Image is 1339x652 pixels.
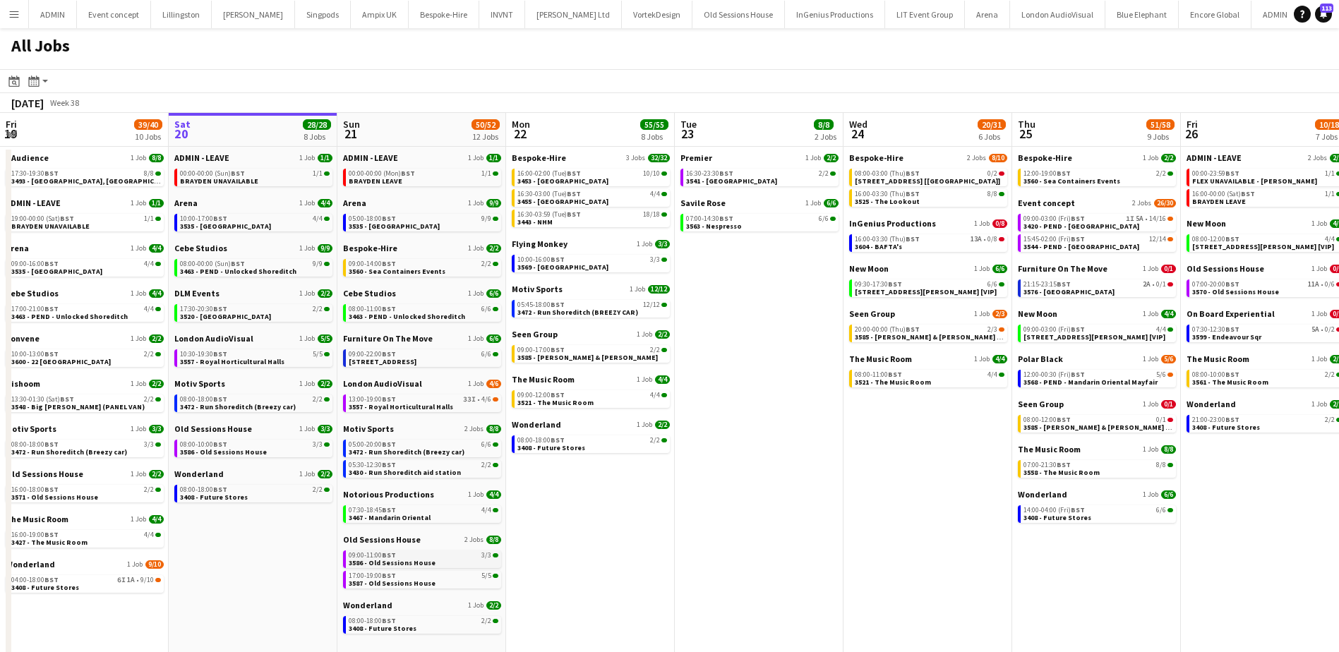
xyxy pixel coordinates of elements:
[468,199,484,207] span: 1 Job
[468,289,484,298] span: 1 Job
[313,170,323,177] span: 1/1
[468,244,484,253] span: 1 Job
[1320,4,1333,13] span: 113
[149,199,164,207] span: 1/1
[1143,281,1151,288] span: 2A
[174,152,229,163] span: ADMIN - LEAVE
[517,169,667,185] a: 16:00-02:00 (Tue)BST10/103453 - [GEOGRAPHIC_DATA]
[517,189,667,205] a: 16:30-03:00 (Tue)BST4/43455 - [GEOGRAPHIC_DATA]
[343,243,501,288] div: Bespoke-Hire1 Job2/209:00-14:00BST2/23560 - Sea Containers Events
[1071,234,1085,243] span: BST
[479,1,525,28] button: INVNT
[512,152,670,163] a: Bespoke-Hire3 Jobs32/32
[6,198,61,208] span: ADMIN - LEAVE
[1018,263,1176,274] a: Furniture On The Move1 Job0/1
[517,256,565,263] span: 10:00-16:00
[1023,170,1071,177] span: 12:00-19:00
[992,265,1007,273] span: 6/6
[1023,222,1139,231] span: 3420 - PEND - Royal Opera House
[6,288,59,298] span: Cebe Studios
[1057,279,1071,289] span: BST
[630,285,645,294] span: 1 Job
[680,152,839,198] div: Premier1 Job2/216:30-23:30BST2/23541 - [GEOGRAPHIC_DATA]
[1057,169,1071,178] span: BST
[1018,152,1176,198] div: Bespoke-Hire1 Job2/212:00-19:00BST2/23560 - Sea Containers Events
[567,189,581,198] span: BST
[349,259,498,275] a: 09:00-14:00BST2/23560 - Sea Containers Events
[313,215,323,222] span: 4/4
[1143,154,1158,162] span: 1 Job
[180,214,330,230] a: 10:00-17:00BST4/43535 - [GEOGRAPHIC_DATA]
[1154,199,1176,207] span: 26/30
[1161,154,1176,162] span: 2/2
[180,267,296,276] span: 3463 - PEND - Unlocked Shoreditch
[987,191,997,198] span: 8/8
[382,214,396,223] span: BST
[849,218,1007,263] div: InGenius Productions1 Job0/816:00-03:30 (Thu)BST13A•0/83604 - BAFTA's
[824,154,839,162] span: 2/2
[1023,176,1120,186] span: 3560 - Sea Containers Events
[517,301,565,308] span: 05:45-18:00
[1192,197,1246,206] span: BRAYDEN LEAVE
[1192,236,1239,243] span: 08:00-12:00
[343,243,501,253] a: Bespoke-Hire1 Job2/2
[1023,279,1173,296] a: 21:15-23:15BST2A•0/13576 - [GEOGRAPHIC_DATA]
[849,218,1007,229] a: InGenius Productions1 Job0/8
[643,301,660,308] span: 12/12
[29,1,77,28] button: ADMIN
[174,243,332,288] div: Cebe Studios1 Job9/908:00-00:00 (Sun)BST9/93463 - PEND - Unlocked Shoreditch
[805,154,821,162] span: 1 Job
[650,256,660,263] span: 3/3
[131,244,146,253] span: 1 Job
[971,236,982,243] span: 13A
[1192,287,1279,296] span: 3570 - Old Sessions House
[149,244,164,253] span: 4/4
[343,152,398,163] span: ADMIN - LEAVE
[1325,191,1335,198] span: 1/1
[512,284,563,294] span: Motiv Sports
[343,152,501,198] div: ADMIN - LEAVE1 Job1/100:00-00:00 (Mon)BST1/1BRAYDEN LEAVE
[11,169,161,185] a: 17:30-19:30BST8/83493 - [GEOGRAPHIC_DATA], [GEOGRAPHIC_DATA]
[906,189,920,198] span: BST
[1192,281,1239,288] span: 07:00-20:00
[622,1,692,28] button: VortekDesign
[486,199,501,207] span: 9/9
[318,289,332,298] span: 2/2
[1308,154,1327,162] span: 2 Jobs
[650,191,660,198] span: 4/4
[1023,242,1139,251] span: 3544 - PEND - Somerset House
[987,236,997,243] span: 0/8
[1325,281,1335,288] span: 0/6
[517,300,667,316] a: 05:45-18:00BST12/123472 - Run Shoreditch (BREEZY CAR)
[1018,263,1107,274] span: Furniture On The Move
[1225,234,1239,243] span: BST
[349,222,440,231] span: 3535 - Shoreditch Park
[349,267,445,276] span: 3560 - Sea Containers Events
[1105,1,1179,28] button: Blue Elephant
[974,265,990,273] span: 1 Job
[680,152,712,163] span: Premier
[648,285,670,294] span: 12/12
[855,197,920,206] span: 3525 - The Lookout
[855,236,920,243] span: 16:00-03:30 (Thu)
[481,215,491,222] span: 9/9
[1187,263,1264,274] span: Old Sessions House
[343,198,501,243] div: Arena1 Job9/905:00-18:00BST9/93535 - [GEOGRAPHIC_DATA]
[11,170,59,177] span: 17:30-19:30
[44,304,59,313] span: BST
[967,154,986,162] span: 2 Jobs
[349,260,396,267] span: 09:00-14:00
[1071,214,1085,223] span: BST
[299,199,315,207] span: 1 Job
[299,289,315,298] span: 1 Job
[517,170,581,177] span: 16:00-02:00 (Tue)
[719,214,733,223] span: BST
[180,259,330,275] a: 08:00-00:00 (Sun)BST9/93463 - PEND - Unlocked Shoreditch
[855,287,997,296] span: 3396 - PEND - 9 Clifford St [VIP]
[637,240,652,248] span: 1 Job
[974,219,990,228] span: 1 Job
[481,260,491,267] span: 2/2
[349,170,415,177] span: 00:00-00:00 (Mon)
[1023,287,1115,296] span: 3576 - Highgate Studios
[1023,281,1173,288] div: •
